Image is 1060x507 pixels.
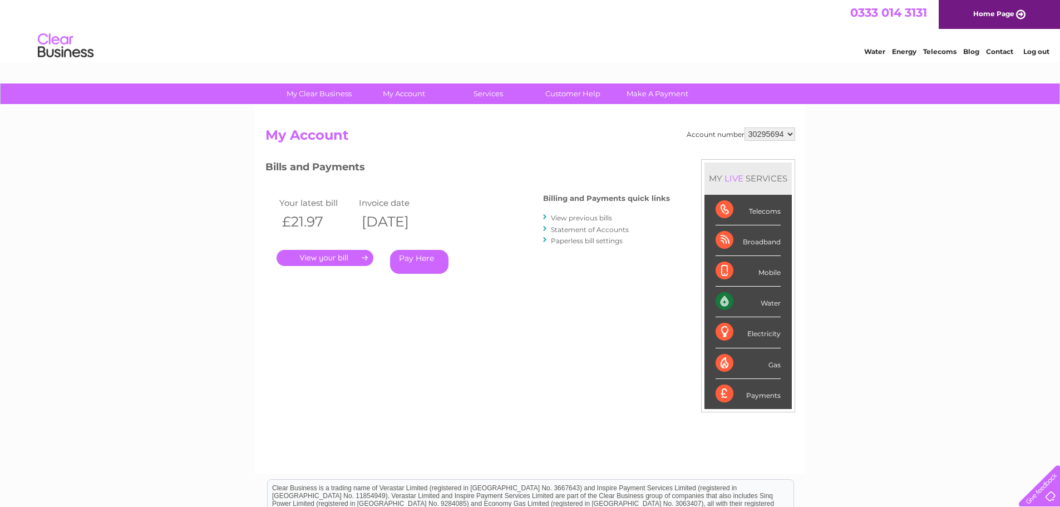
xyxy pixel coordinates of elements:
[864,47,885,56] a: Water
[265,127,795,149] h2: My Account
[722,173,746,184] div: LIVE
[986,47,1013,56] a: Contact
[277,250,373,266] a: .
[543,194,670,203] h4: Billing and Payments quick links
[551,237,623,245] a: Paperless bill settings
[277,195,357,210] td: Your latest bill
[704,163,792,194] div: MY SERVICES
[358,83,450,104] a: My Account
[963,47,979,56] a: Blog
[265,159,670,179] h3: Bills and Payments
[716,348,781,379] div: Gas
[612,83,703,104] a: Make A Payment
[356,210,436,233] th: [DATE]
[442,83,534,104] a: Services
[716,287,781,317] div: Water
[1023,47,1049,56] a: Log out
[390,250,448,274] a: Pay Here
[273,83,365,104] a: My Clear Business
[716,195,781,225] div: Telecoms
[527,83,619,104] a: Customer Help
[356,195,436,210] td: Invoice date
[277,210,357,233] th: £21.97
[551,225,629,234] a: Statement of Accounts
[716,256,781,287] div: Mobile
[850,6,927,19] a: 0333 014 3131
[716,379,781,409] div: Payments
[892,47,916,56] a: Energy
[551,214,612,222] a: View previous bills
[716,225,781,256] div: Broadband
[37,29,94,63] img: logo.png
[923,47,957,56] a: Telecoms
[716,317,781,348] div: Electricity
[268,6,793,54] div: Clear Business is a trading name of Verastar Limited (registered in [GEOGRAPHIC_DATA] No. 3667643...
[687,127,795,141] div: Account number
